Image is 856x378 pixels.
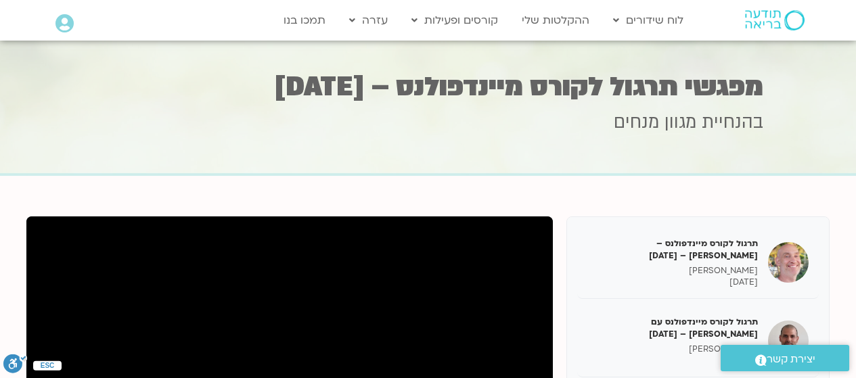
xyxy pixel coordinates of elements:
img: תרגול לקורס מיינדפולנס עם דקל קנטי – 18/06/25 [768,321,809,361]
h5: תרגול לקורס מיינדפולנס עם [PERSON_NAME] – [DATE] [587,316,758,340]
img: תרגול לקורס מיינדפולנס – רון אלון – 17/06/25 [768,242,809,283]
a: יצירת קשר [721,345,849,371]
h1: מפגשי תרגול לקורס מיינדפולנס – [DATE] [93,74,763,100]
span: יצירת קשר [767,350,815,369]
p: [DATE] [587,355,758,367]
p: [PERSON_NAME] [587,265,758,277]
p: [DATE] [587,277,758,288]
span: בהנחיית [702,110,763,135]
a: לוח שידורים [606,7,690,33]
a: עזרה [342,7,395,33]
img: תודעה בריאה [745,10,805,30]
h5: תרגול לקורס מיינדפולנס – [PERSON_NAME] – [DATE] [587,237,758,262]
a: תמכו בנו [277,7,332,33]
a: קורסים ופעילות [405,7,505,33]
p: [PERSON_NAME] [587,344,758,355]
a: ההקלטות שלי [515,7,596,33]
